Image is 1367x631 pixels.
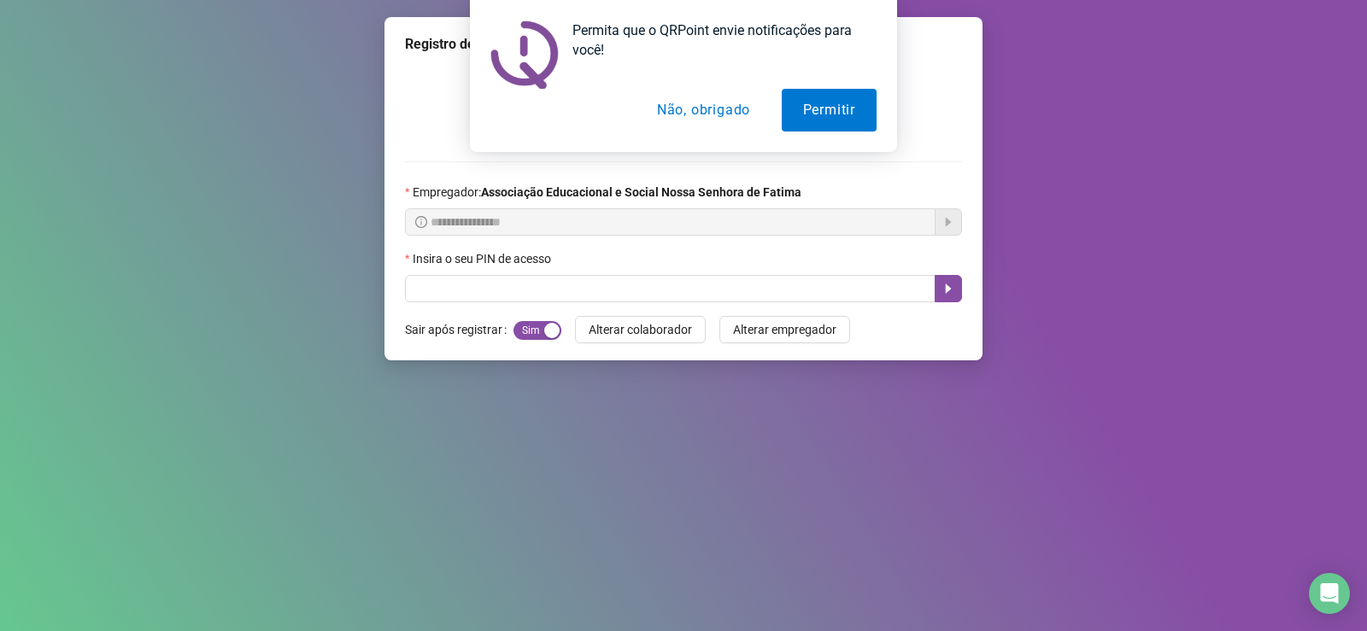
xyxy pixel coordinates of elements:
strong: Associação Educacional e Social Nossa Senhora de Fatima [481,185,801,199]
span: Empregador : [413,183,801,202]
button: Alterar colaborador [575,316,706,343]
span: Alterar empregador [733,320,836,339]
button: Não, obrigado [636,89,772,131]
label: Insira o seu PIN de acesso [405,249,562,268]
label: Sair após registrar [405,316,513,343]
img: notification icon [490,20,559,89]
span: Alterar colaborador [589,320,692,339]
button: Alterar empregador [719,316,850,343]
span: info-circle [415,216,427,228]
div: Open Intercom Messenger [1309,573,1350,614]
button: Permitir [782,89,877,131]
div: Permita que o QRPoint envie notificações para você! [559,20,877,60]
span: caret-right [942,282,955,295]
